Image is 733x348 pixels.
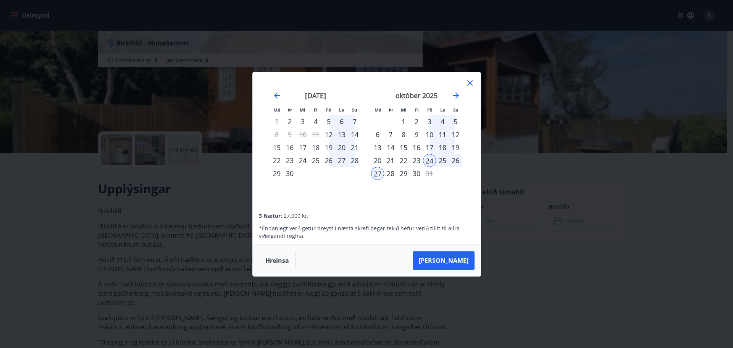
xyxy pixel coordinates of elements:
[397,128,410,141] div: 8
[322,115,335,128] td: Choose föstudagur, 5. september 2025 as your check-in date. It’s available.
[397,154,410,167] td: Choose miðvikudagur, 22. október 2025 as your check-in date. It’s available.
[449,115,462,128] td: Choose sunnudagur, 5. október 2025 as your check-in date. It’s available.
[397,141,410,154] td: Choose miðvikudagur, 15. október 2025 as your check-in date. It’s available.
[410,154,423,167] div: 23
[423,128,436,141] div: 10
[270,167,283,180] td: Choose mánudagur, 29. september 2025 as your check-in date. It’s available.
[453,107,459,113] small: Su
[314,107,318,113] small: Fi
[389,107,393,113] small: Þr
[283,115,296,128] td: Choose þriðjudagur, 2. september 2025 as your check-in date. It’s available.
[296,128,309,141] td: Not available. miðvikudagur, 10. september 2025
[270,115,283,128] td: Choose mánudagur, 1. september 2025 as your check-in date. It’s available.
[283,128,296,141] td: Not available. þriðjudagur, 9. september 2025
[423,141,436,154] div: 17
[296,115,309,128] div: 3
[410,167,423,180] div: 30
[270,154,283,167] div: 22
[436,141,449,154] td: Choose laugardagur, 18. október 2025 as your check-in date. It’s available.
[335,115,348,128] td: Choose laugardagur, 6. september 2025 as your check-in date. It’s available.
[348,141,361,154] td: Choose sunnudagur, 21. september 2025 as your check-in date. It’s available.
[335,154,348,167] div: 27
[397,141,410,154] div: 15
[309,141,322,154] td: Choose fimmtudagur, 18. september 2025 as your check-in date. It’s available.
[270,141,283,154] div: 15
[436,115,449,128] td: Choose laugardagur, 4. október 2025 as your check-in date. It’s available.
[283,154,296,167] div: 23
[270,167,283,180] div: 29
[423,141,436,154] td: Choose föstudagur, 17. október 2025 as your check-in date. It’s available.
[300,107,305,113] small: Mi
[413,251,475,270] button: [PERSON_NAME]
[270,128,283,141] td: Choose mánudagur, 8. september 2025 as your check-in date. It’s available.
[296,115,309,128] td: Choose miðvikudagur, 3. september 2025 as your check-in date. It’s available.
[449,154,462,167] td: Selected. sunnudagur, 26. október 2025
[410,167,423,180] td: Choose fimmtudagur, 30. október 2025 as your check-in date. It’s available.
[305,91,326,100] strong: [DATE]
[259,212,282,219] span: 3 Nætur:
[283,115,296,128] div: 2
[339,107,344,113] small: La
[335,141,348,154] div: 20
[270,141,283,154] td: Choose mánudagur, 15. september 2025 as your check-in date. It’s available.
[270,154,283,167] td: Choose mánudagur, 22. september 2025 as your check-in date. It’s available.
[449,154,462,167] div: 26
[397,128,410,141] td: Choose miðvikudagur, 8. október 2025 as your check-in date. It’s available.
[423,154,436,167] td: Selected as start date. föstudagur, 24. október 2025
[296,141,309,154] td: Choose miðvikudagur, 17. september 2025 as your check-in date. It’s available.
[283,141,296,154] td: Choose þriðjudagur, 16. september 2025 as your check-in date. It’s available.
[384,141,397,154] div: 14
[309,115,322,128] td: Choose fimmtudagur, 4. september 2025 as your check-in date. It’s available.
[440,107,446,113] small: La
[270,128,283,141] div: Aðeins útritun í boði
[410,115,423,128] div: 2
[423,154,436,167] div: 24
[384,141,397,154] td: Choose þriðjudagur, 14. október 2025 as your check-in date. It’s available.
[436,154,449,167] div: 25
[384,154,397,167] div: 21
[322,115,335,128] div: 5
[309,154,322,167] td: Choose fimmtudagur, 25. september 2025 as your check-in date. It’s available.
[352,107,357,113] small: Su
[396,91,438,100] strong: október 2025
[375,107,381,113] small: Má
[335,115,348,128] div: 6
[451,91,460,100] div: Move forward to switch to the next month.
[283,167,296,180] div: 30
[322,128,335,141] td: Choose föstudagur, 12. september 2025 as your check-in date. It’s available.
[309,154,322,167] div: 25
[449,141,462,154] div: 19
[449,128,462,141] td: Choose sunnudagur, 12. október 2025 as your check-in date. It’s available.
[397,167,410,180] td: Choose miðvikudagur, 29. október 2025 as your check-in date. It’s available.
[273,91,282,100] div: Move backward to switch to the previous month.
[449,128,462,141] div: 12
[384,128,397,141] td: Choose þriðjudagur, 7. október 2025 as your check-in date. It’s available.
[436,115,449,128] div: 4
[423,128,436,141] td: Choose föstudagur, 10. október 2025 as your check-in date. It’s available.
[335,128,348,141] div: 13
[283,141,296,154] div: 16
[259,225,474,240] p: * Endanlegt verð getur breyst í næsta skrefi þegar tekið hefur verið tillit til allra viðeigandi ...
[270,115,283,128] div: 1
[283,154,296,167] td: Choose þriðjudagur, 23. september 2025 as your check-in date. It’s available.
[401,107,407,113] small: Mi
[423,167,436,180] div: Aðeins útritun í boði
[423,115,436,128] td: Choose föstudagur, 3. október 2025 as your check-in date. It’s available.
[259,251,295,270] button: Hreinsa
[410,115,423,128] td: Choose fimmtudagur, 2. október 2025 as your check-in date. It’s available.
[322,141,335,154] td: Choose föstudagur, 19. september 2025 as your check-in date. It’s available.
[296,141,309,154] div: 17
[397,115,410,128] td: Choose miðvikudagur, 1. október 2025 as your check-in date. It’s available.
[262,81,471,197] div: Calendar
[371,154,384,167] div: 20
[436,141,449,154] div: 18
[273,107,280,113] small: Má
[384,128,397,141] div: 7
[436,154,449,167] td: Selected. laugardagur, 25. október 2025
[449,115,462,128] div: 5
[322,154,335,167] div: 26
[371,154,384,167] td: Choose mánudagur, 20. október 2025 as your check-in date. It’s available.
[427,107,432,113] small: Fö
[371,167,384,180] div: 27
[423,167,436,180] td: Choose föstudagur, 31. október 2025 as your check-in date. It’s available.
